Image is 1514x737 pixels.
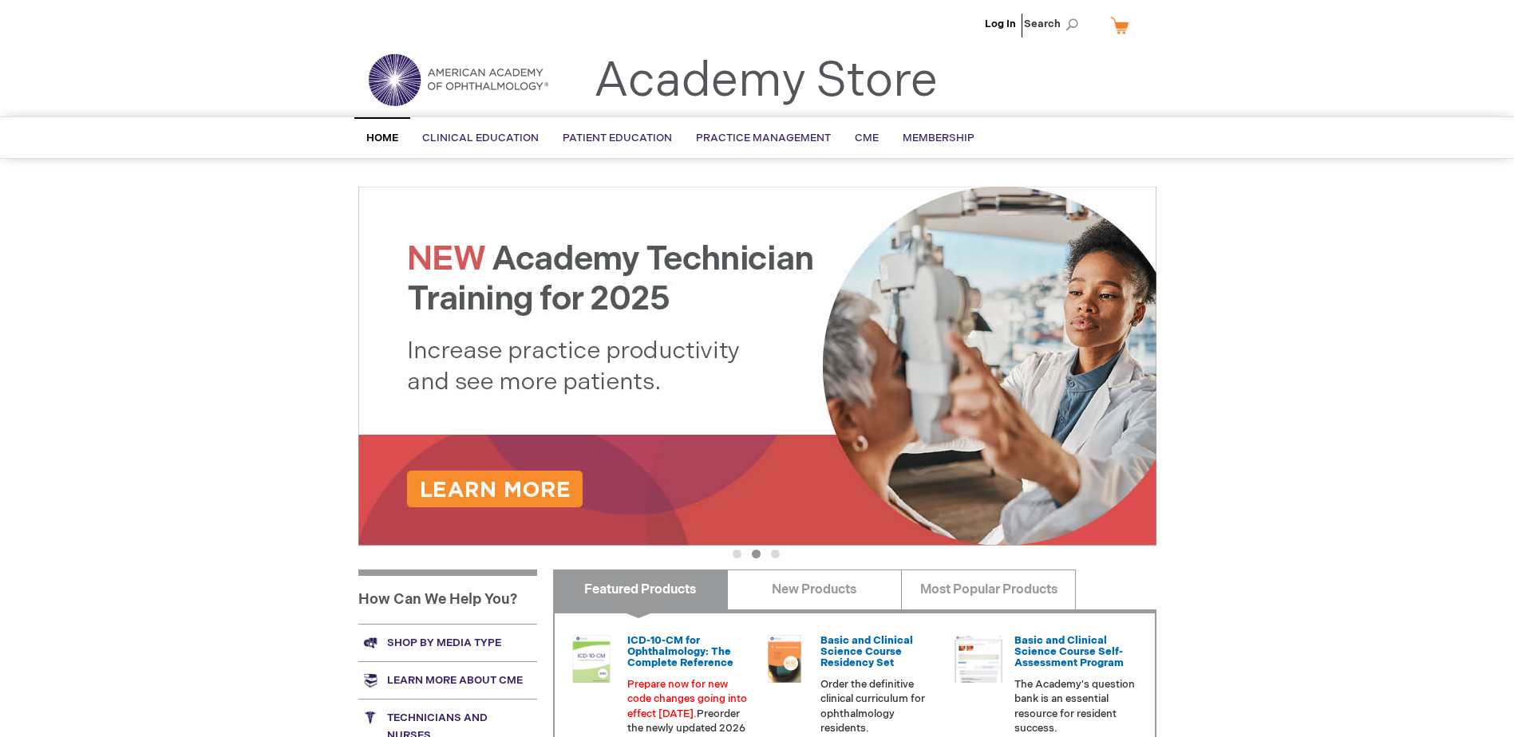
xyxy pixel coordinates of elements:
p: Order the definitive clinical curriculum for ophthalmology residents. [820,677,942,736]
span: Clinical Education [422,132,539,144]
span: Search [1024,8,1085,40]
span: CME [855,132,879,144]
a: New Products [727,569,902,609]
span: Patient Education [563,132,672,144]
a: Learn more about CME [358,661,537,699]
a: Basic and Clinical Science Course Residency Set [820,634,913,670]
img: bcscself_20.jpg [955,635,1002,683]
span: Membership [903,132,974,144]
button: 2 of 3 [752,550,761,558]
a: Basic and Clinical Science Course Self-Assessment Program [1014,634,1124,670]
font: Prepare now for new code changes going into effect [DATE]. [627,678,747,720]
button: 1 of 3 [733,550,741,558]
img: 0120008u_42.png [567,635,615,683]
span: Practice Management [696,132,831,144]
a: Log In [985,18,1016,30]
a: Academy Store [594,53,938,110]
a: ICD-10-CM for Ophthalmology: The Complete Reference [627,634,733,670]
img: 02850963u_47.png [761,635,808,683]
a: Featured Products [553,569,728,609]
h1: How Can We Help You? [358,569,537,624]
button: 3 of 3 [771,550,780,558]
span: Home [366,132,398,144]
a: Most Popular Products [901,569,1076,609]
a: Shop by media type [358,624,537,661]
p: The Academy's question bank is an essential resource for resident success. [1014,677,1136,736]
